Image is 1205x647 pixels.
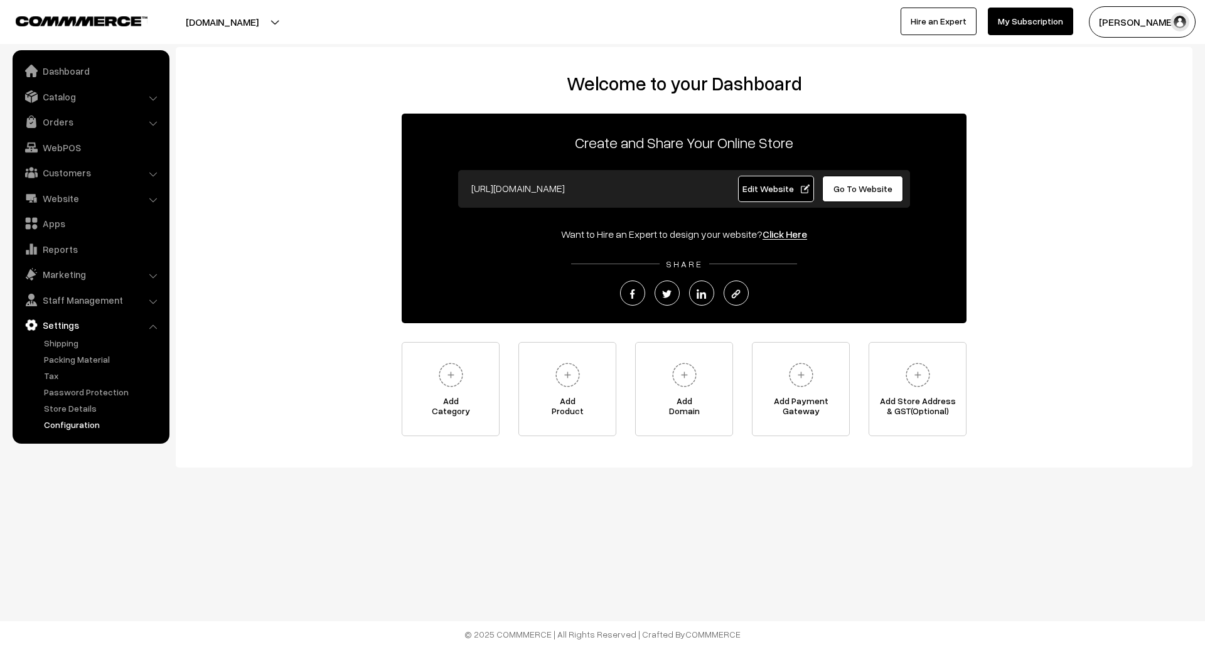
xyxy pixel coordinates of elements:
[16,238,165,260] a: Reports
[16,212,165,235] a: Apps
[41,353,165,366] a: Packing Material
[660,259,709,269] span: SHARE
[188,72,1180,95] h2: Welcome to your Dashboard
[434,358,468,392] img: plus.svg
[41,418,165,431] a: Configuration
[16,161,165,184] a: Customers
[784,358,818,392] img: plus.svg
[402,131,967,154] p: Create and Share Your Online Store
[752,396,849,421] span: Add Payment Gateway
[16,314,165,336] a: Settings
[869,342,967,436] a: Add Store Address& GST(Optional)
[738,176,815,202] a: Edit Website
[667,358,702,392] img: plus.svg
[752,342,850,436] a: Add PaymentGateway
[685,629,741,639] a: COMMMERCE
[901,8,977,35] a: Hire an Expert
[41,385,165,398] a: Password Protection
[16,289,165,311] a: Staff Management
[16,263,165,286] a: Marketing
[16,136,165,159] a: WebPOS
[16,13,126,28] a: COMMMERCE
[16,60,165,82] a: Dashboard
[1089,6,1196,38] button: [PERSON_NAME]
[822,176,903,202] a: Go To Website
[16,110,165,133] a: Orders
[636,396,732,421] span: Add Domain
[518,342,616,436] a: AddProduct
[16,85,165,108] a: Catalog
[16,16,147,26] img: COMMMERCE
[635,342,733,436] a: AddDomain
[402,227,967,242] div: Want to Hire an Expert to design your website?
[16,187,165,210] a: Website
[402,342,500,436] a: AddCategory
[142,6,303,38] button: [DOMAIN_NAME]
[402,396,499,421] span: Add Category
[519,396,616,421] span: Add Product
[550,358,585,392] img: plus.svg
[869,396,966,421] span: Add Store Address & GST(Optional)
[41,336,165,350] a: Shipping
[833,183,892,194] span: Go To Website
[1170,13,1189,31] img: user
[41,369,165,382] a: Tax
[41,402,165,415] a: Store Details
[763,228,807,240] a: Click Here
[742,183,810,194] span: Edit Website
[988,8,1073,35] a: My Subscription
[901,358,935,392] img: plus.svg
